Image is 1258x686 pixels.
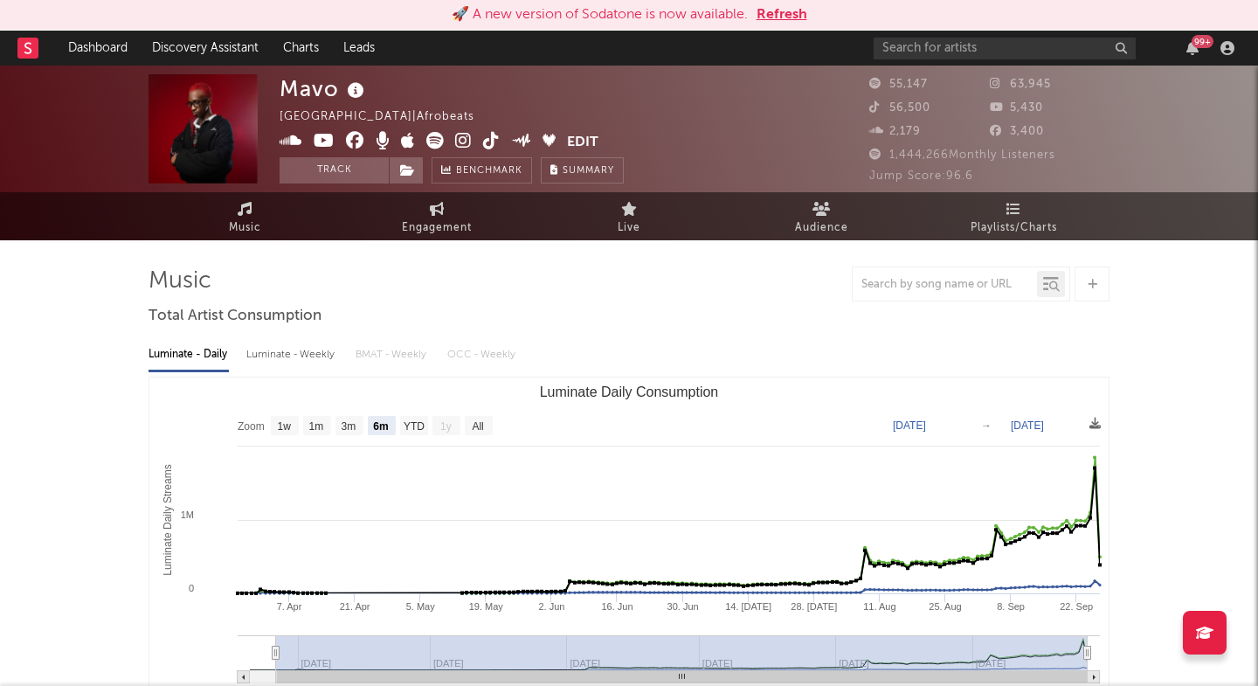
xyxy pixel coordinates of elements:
[725,601,771,612] text: 14. [DATE]
[432,157,532,184] a: Benchmark
[533,192,725,240] a: Live
[757,4,807,25] button: Refresh
[189,583,194,593] text: 0
[1060,601,1093,612] text: 22. Sep
[342,420,356,433] text: 3m
[540,385,719,399] text: Luminate Daily Consumption
[149,306,321,327] span: Total Artist Consumption
[997,601,1025,612] text: 8. Sep
[402,218,472,239] span: Engagement
[246,340,338,370] div: Luminate - Weekly
[238,420,265,433] text: Zoom
[971,218,1057,239] span: Playlists/Charts
[869,102,930,114] span: 56,500
[1186,41,1199,55] button: 99+
[990,102,1043,114] span: 5,430
[1192,35,1213,48] div: 99 +
[278,420,292,433] text: 1w
[229,218,261,239] span: Music
[341,192,533,240] a: Engagement
[162,464,174,575] text: Luminate Daily Streams
[990,126,1044,137] span: 3,400
[601,601,632,612] text: 16. Jun
[990,79,1051,90] span: 63,945
[563,166,614,176] span: Summary
[280,107,494,128] div: [GEOGRAPHIC_DATA] | Afrobeats
[452,4,748,25] div: 🚀 A new version of Sodatone is now available.
[1011,419,1044,432] text: [DATE]
[791,601,837,612] text: 28. [DATE]
[469,601,504,612] text: 19. May
[893,419,926,432] text: [DATE]
[406,601,436,612] text: 5. May
[874,38,1136,59] input: Search for artists
[869,79,928,90] span: 55,147
[181,509,194,520] text: 1M
[541,157,624,184] button: Summary
[280,74,369,103] div: Mavo
[331,31,387,66] a: Leads
[917,192,1109,240] a: Playlists/Charts
[618,218,640,239] span: Live
[456,161,522,182] span: Benchmark
[56,31,140,66] a: Dashboard
[929,601,961,612] text: 25. Aug
[373,420,388,433] text: 6m
[309,420,324,433] text: 1m
[280,157,389,184] button: Track
[795,218,848,239] span: Audience
[440,420,452,433] text: 1y
[277,601,302,612] text: 7. Apr
[140,31,271,66] a: Discovery Assistant
[853,278,1037,292] input: Search by song name or URL
[271,31,331,66] a: Charts
[869,149,1055,161] span: 1,444,266 Monthly Listeners
[863,601,895,612] text: 11. Aug
[725,192,917,240] a: Audience
[340,601,370,612] text: 21. Apr
[472,420,483,433] text: All
[149,340,229,370] div: Luminate - Daily
[981,419,992,432] text: →
[869,170,973,182] span: Jump Score: 96.6
[538,601,564,612] text: 2. Jun
[404,420,425,433] text: YTD
[667,601,699,612] text: 30. Jun
[869,126,921,137] span: 2,179
[567,132,598,154] button: Edit
[149,192,341,240] a: Music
